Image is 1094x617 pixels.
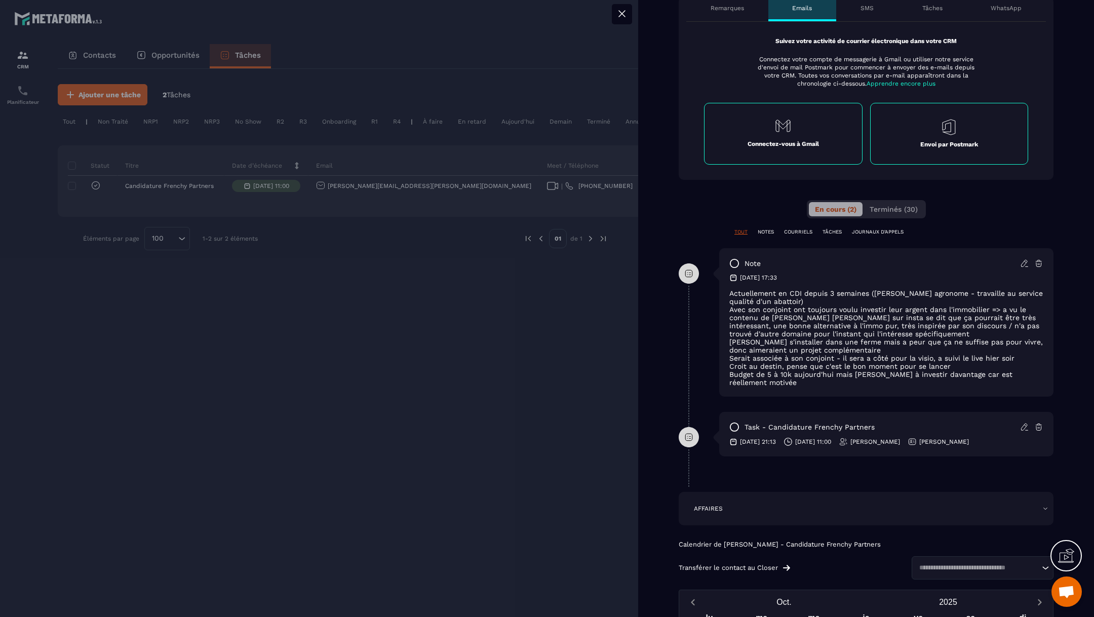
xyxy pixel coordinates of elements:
p: [DATE] 17:33 [740,274,777,282]
p: TOUT [734,228,748,236]
p: AFFAIRES [694,505,723,513]
p: Connectez-vous à Gmail [748,140,819,148]
p: Calendrier de [PERSON_NAME] - Candidature Frenchy Partners [679,541,1053,549]
p: [DATE] 21:13 [740,438,776,446]
p: Transférer le contact au Closer [679,564,778,572]
p: COURRIELS [784,228,812,236]
p: Envoi par Postmark [920,140,978,148]
span: Terminés (30) [870,205,918,213]
p: SMS [861,4,874,12]
span: En cours (2) [815,205,856,213]
button: Previous month [683,595,702,609]
p: Avec son conjoint ont toujours voulu investir leur argent dans l'immobilier => a vu le contenu de... [729,305,1043,338]
p: [DATE] 11:00 [795,438,831,446]
p: task - Candidature Frenchy Partners [745,422,875,432]
div: Search for option [912,556,1053,580]
span: Apprendre encore plus [867,80,935,87]
p: note [745,259,761,268]
p: Remarques [711,4,744,12]
p: JOURNAUX D'APPELS [852,228,904,236]
button: En cours (2) [809,202,863,216]
p: WhatsApp [991,4,1022,12]
p: Suivez votre activité de courrier électronique dans votre CRM [704,37,1028,45]
p: TÂCHES [823,228,842,236]
p: [PERSON_NAME] [850,438,900,446]
button: Open years overlay [866,593,1030,611]
p: Budget de 5 à 10k aujourd'hui mais [PERSON_NAME] à investir davantage car est réellement motivée [729,370,1043,387]
p: Tâches [922,4,943,12]
button: Terminés (30) [864,202,924,216]
p: [PERSON_NAME] s'installer dans une ferme mais a peur que ça ne suffise pas pour vivre, donc aimer... [729,338,1043,354]
p: Serait associée à son conjoint - il sera a côté pour la visio, a suivi le live hier soir [729,354,1043,362]
button: Open months overlay [702,593,866,611]
p: [PERSON_NAME] [919,438,969,446]
button: Next month [1030,595,1049,609]
p: Actuellement en CDI depuis 3 semaines ([PERSON_NAME] agronome - travaille au service qualité d'un... [729,289,1043,305]
p: Emails [792,4,812,12]
input: Search for option [916,563,1039,573]
p: NOTES [758,228,774,236]
div: Ouvrir le chat [1051,576,1082,607]
p: Connectez votre compte de messagerie à Gmail ou utiliser notre service d'envoi de mail Postmark p... [751,55,981,88]
p: Croit au destin, pense que c'est le bon moment pour se lancer [729,362,1043,370]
